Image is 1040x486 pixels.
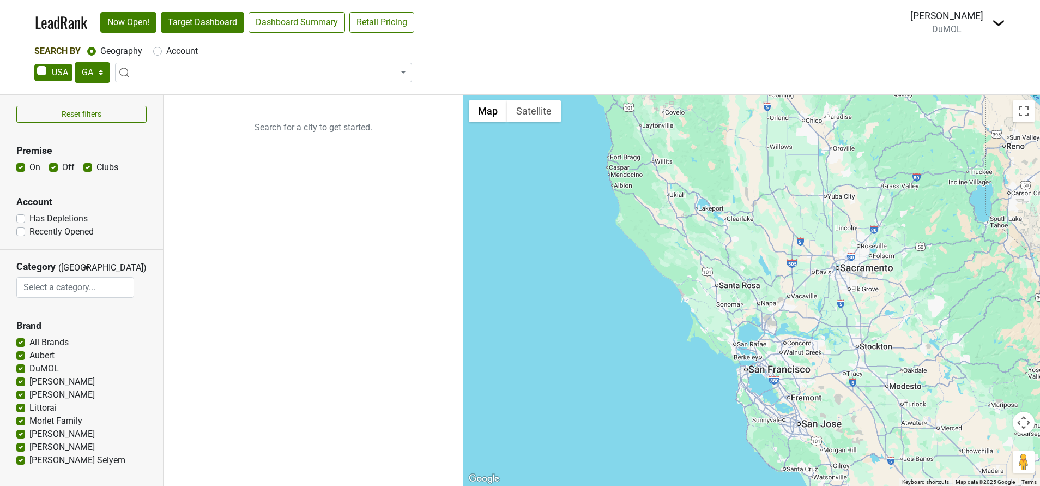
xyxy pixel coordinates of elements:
[1021,479,1037,485] a: Terms (opens in new tab)
[29,401,57,415] label: Littorai
[29,454,125,467] label: [PERSON_NAME] Selyem
[29,349,55,362] label: Aubert
[96,161,118,174] label: Clubs
[1013,100,1035,122] button: Toggle fullscreen view
[29,415,82,428] label: Morlet Family
[910,9,983,23] div: [PERSON_NAME]
[16,145,147,157] h3: Premise
[1013,451,1035,473] button: Drag Pegman onto the map to open Street View
[902,478,949,486] button: Keyboard shortcuts
[349,12,414,33] a: Retail Pricing
[466,472,502,486] img: Google
[166,45,198,58] label: Account
[1013,412,1035,434] button: Map camera controls
[469,100,507,122] button: Show street map
[29,212,88,225] label: Has Depletions
[16,261,56,273] h3: Category
[466,472,502,486] a: Open this area in Google Maps (opens a new window)
[34,46,81,56] span: Search By
[956,479,1015,485] span: Map data ©2025 Google
[35,11,87,34] a: LeadRank
[29,375,95,388] label: [PERSON_NAME]
[16,106,147,123] button: Reset filters
[100,45,142,58] label: Geography
[83,263,91,273] span: ▼
[29,388,95,401] label: [PERSON_NAME]
[17,277,134,298] input: Select a category...
[58,261,80,277] span: ([GEOGRAPHIC_DATA])
[932,24,962,34] span: DuMOL
[249,12,345,33] a: Dashboard Summary
[507,100,561,122] button: Show satellite imagery
[29,336,69,349] label: All Brands
[62,161,75,174] label: Off
[164,95,463,160] p: Search for a city to get started.
[29,225,94,238] label: Recently Opened
[29,362,59,375] label: DuMOL
[100,12,156,33] a: Now Open!
[16,320,147,332] h3: Brand
[161,12,244,33] a: Target Dashboard
[29,428,95,441] label: [PERSON_NAME]
[992,16,1005,29] img: Dropdown Menu
[16,196,147,208] h3: Account
[29,441,95,454] label: [PERSON_NAME]
[29,161,40,174] label: On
